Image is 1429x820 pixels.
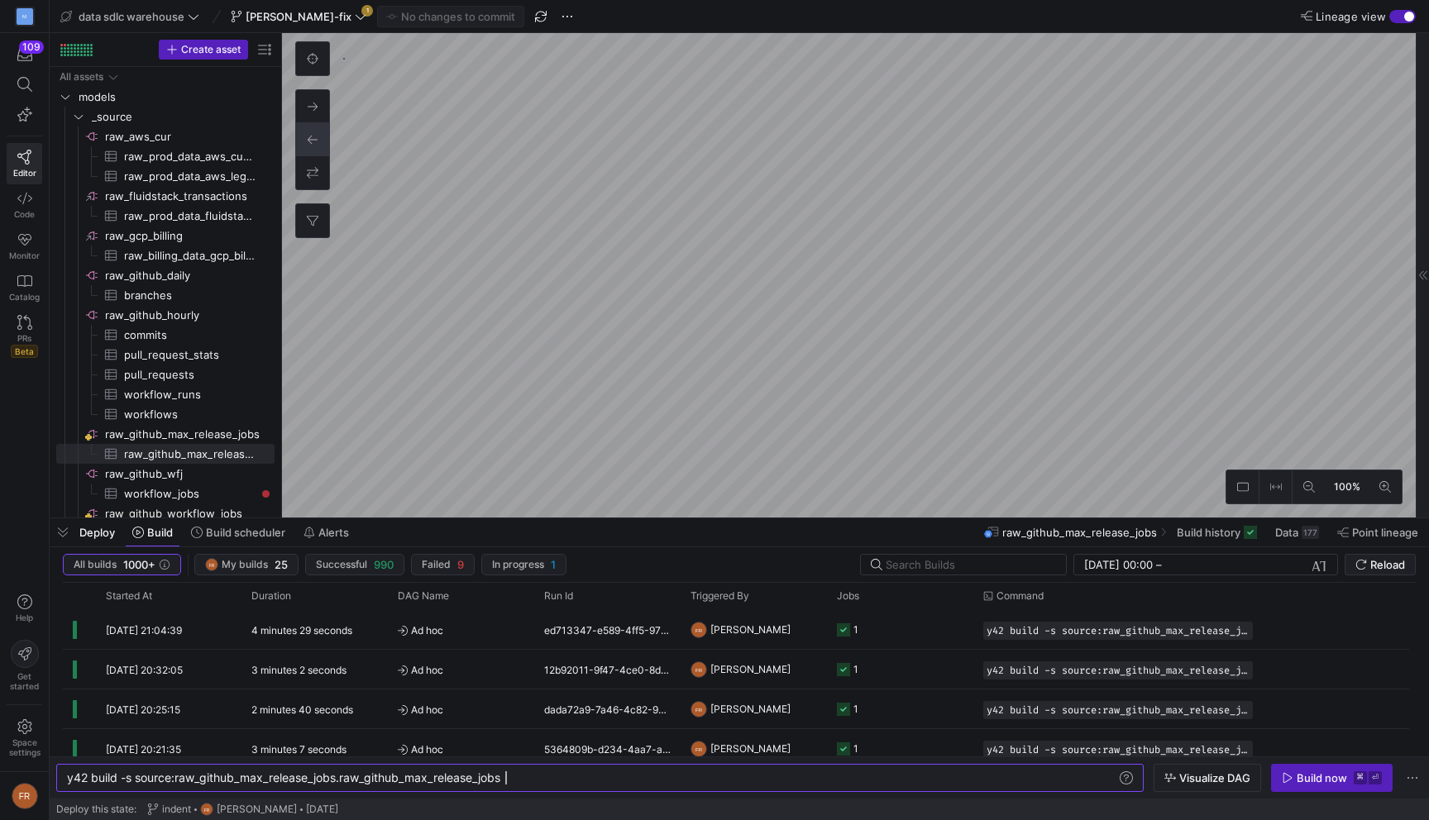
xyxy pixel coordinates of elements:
span: _source [92,107,272,126]
div: Press SPACE to select this row. [56,265,275,285]
span: pull_request_stats​​​​​​​​​ [124,346,256,365]
a: raw_billing_data_gcp_billing_export_resource_v1_0136B7_ABD1FF_EAA217​​​​​​​​​ [56,246,275,265]
a: commits​​​​​​​​​ [56,325,275,345]
div: 1 [853,610,858,649]
span: Ad hoc [398,611,524,650]
div: Press SPACE to select this row. [56,404,275,424]
a: Spacesettings [7,712,42,765]
span: raw_billing_data_gcp_billing_export_resource_v1_0136B7_ABD1FF_EAA217​​​​​​​​​ [124,246,256,265]
button: indentFR[PERSON_NAME][DATE] [143,799,342,820]
span: raw_prod_data_fluidstack_transactions​​​​​​​​​ [124,207,256,226]
span: workflow_jobs​​​​​​​​​ [124,484,256,503]
span: Triggered By [691,590,749,602]
button: Build now⌘⏎ [1271,764,1393,792]
y42-duration: 3 minutes 7 seconds [251,743,346,756]
span: [DATE] 20:21:35 [106,743,181,756]
span: raw_prod_data_aws_cur_2023_10_onward​​​​​​​​​ [124,147,256,166]
span: Reload [1370,558,1405,571]
div: FR [12,783,38,809]
div: 1 [853,650,858,689]
kbd: ⌘ [1354,771,1367,784]
span: Failed [422,559,451,570]
div: Build now [1297,771,1347,784]
button: Build history [1169,518,1264,546]
span: raw_gcp_billing​​​​​​​​ [105,226,272,246]
a: workflow_runs​​​​​​​​​ [56,384,275,404]
a: pull_request_stats​​​​​​​​​ [56,345,275,365]
a: raw_github_hourly​​​​​​​​ [56,305,275,325]
span: Build scheduler [206,526,285,539]
input: Search Builds [886,558,1053,571]
div: 5364809b-d234-4aa7-a9f1-616f4b422347 [534,729,681,768]
span: Help [14,613,35,622]
button: In progress1 [481,554,566,575]
div: ed713347-e589-4ff5-97b2-b73acb1d9444 [534,610,681,649]
span: raw_github_hourly​​​​​​​​ [105,306,272,325]
a: raw_github_daily​​​​​​​​ [56,265,275,285]
span: raw_github_daily​​​​​​​​ [105,266,272,285]
div: 12b92011-9f47-4ce0-8df7-bc1f74163a06 [534,650,681,689]
y42-duration: 3 minutes 2 seconds [251,664,346,676]
div: FR [205,558,218,571]
a: workflow_jobs​​​​​​​​​ [56,484,275,503]
div: All assets [60,71,103,83]
div: M [17,8,33,25]
div: Press SPACE to select this row. [56,206,275,226]
span: – [1156,558,1162,571]
div: Press SPACE to select this row. [56,67,275,87]
span: [PERSON_NAME] [710,729,791,768]
a: raw_github_workflow_jobs​​​​​​​​ [56,503,275,523]
span: raw_prod_data_aws_legacy_cur_2022_05_onward​​​​​​​​​ [124,167,256,186]
y42-duration: 2 minutes 40 seconds [251,703,353,716]
button: All builds1000+ [63,554,181,575]
span: Code [14,209,35,219]
span: [DATE] 20:25:15 [106,703,180,716]
a: raw_github_wfj​​​​​​​​ [56,464,275,484]
span: Successful [316,559,367,570]
span: commits​​​​​​​​​ [124,326,256,345]
div: 177 [1302,526,1319,539]
div: FR [691,741,707,757]
span: Beta [11,345,38,358]
span: 9 [457,558,464,571]
span: Deploy this state: [56,803,136,815]
a: workflows​​​​​​​​​ [56,404,275,424]
span: [PERSON_NAME] [710,650,791,689]
span: indent [162,803,191,815]
div: Press SPACE to select this row. [56,226,275,246]
span: w_github_max_release_jobs [350,770,500,784]
span: Deploy [79,526,115,539]
button: Create asset [159,40,248,60]
button: Getstarted [7,633,42,698]
a: raw_prod_data_fluidstack_transactions​​​​​​​​​ [56,206,275,226]
span: Run Id [544,590,573,602]
div: FR [691,622,707,638]
button: FR [7,779,42,813]
span: data sdlc warehouse [79,10,184,23]
div: Press SPACE to select this row. [56,246,275,265]
div: Press SPACE to select this row. [56,345,275,365]
span: Build history [1177,526,1240,539]
span: raw_fluidstack_transactions​​​​​​​​ [105,187,272,206]
a: Catalog [7,267,42,308]
span: Jobs [837,590,859,602]
a: raw_fluidstack_transactions​​​​​​​​ [56,186,275,206]
span: raw_aws_cur​​​​​​​​ [105,127,272,146]
div: Press SPACE to select this row. [56,305,275,325]
span: models [79,88,272,107]
div: Press SPACE to select this row. [56,484,275,503]
span: [DATE] 20:32:05 [106,664,183,676]
button: [PERSON_NAME]-fix [227,6,370,27]
span: My builds [222,559,268,570]
a: Editor [7,143,42,184]
button: Build [125,518,180,546]
kbd: ⏎ [1369,771,1382,784]
span: Catalog [9,292,40,302]
span: y42 build -s source:raw_github_max_release_jobs.raw_github_max_release_jobs [987,625,1250,636]
span: workflows​​​​​​​​​ [124,405,256,424]
span: raw_github_wfj​​​​​​​​ [105,465,272,484]
div: FR [200,803,213,816]
a: raw_gcp_billing​​​​​​​​ [56,226,275,246]
a: raw_aws_cur​​​​​​​​ [56,126,275,146]
span: Get started [10,671,39,691]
